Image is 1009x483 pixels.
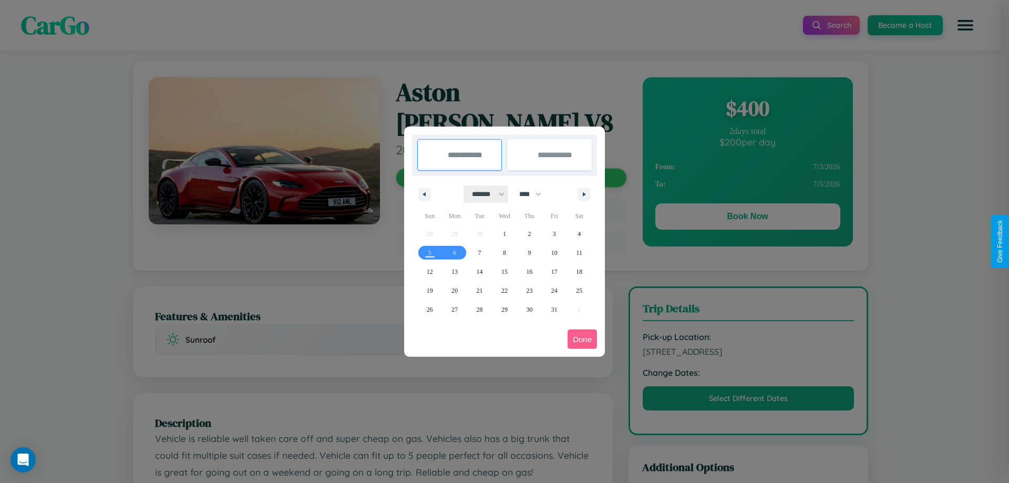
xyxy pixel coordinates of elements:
span: 7 [478,243,481,262]
span: Fri [542,208,567,224]
button: 14 [467,262,492,281]
button: 9 [517,243,542,262]
button: 24 [542,281,567,300]
span: 20 [451,281,458,300]
span: 5 [428,243,431,262]
span: 13 [451,262,458,281]
span: 23 [526,281,532,300]
button: 25 [567,281,592,300]
button: 15 [492,262,517,281]
span: 1 [503,224,506,243]
span: 8 [503,243,506,262]
span: 16 [526,262,532,281]
span: 29 [501,300,508,319]
span: 27 [451,300,458,319]
button: 11 [567,243,592,262]
div: Give Feedback [996,220,1004,263]
button: 30 [517,300,542,319]
span: 12 [427,262,433,281]
button: 12 [417,262,442,281]
span: Wed [492,208,517,224]
button: 10 [542,243,567,262]
span: 28 [477,300,483,319]
span: 2 [528,224,531,243]
span: 25 [576,281,582,300]
button: 28 [467,300,492,319]
button: 17 [542,262,567,281]
button: 20 [442,281,467,300]
button: 26 [417,300,442,319]
span: 14 [477,262,483,281]
button: 3 [542,224,567,243]
span: 3 [553,224,556,243]
button: 4 [567,224,592,243]
button: 13 [442,262,467,281]
span: Tue [467,208,492,224]
button: 6 [442,243,467,262]
span: 18 [576,262,582,281]
span: Thu [517,208,542,224]
button: 5 [417,243,442,262]
button: 29 [492,300,517,319]
span: 22 [501,281,508,300]
button: 18 [567,262,592,281]
span: 26 [427,300,433,319]
button: 23 [517,281,542,300]
span: Sun [417,208,442,224]
button: 21 [467,281,492,300]
span: 19 [427,281,433,300]
span: 30 [526,300,532,319]
span: 21 [477,281,483,300]
button: Done [568,330,597,349]
span: Sat [567,208,592,224]
span: 17 [551,262,558,281]
div: Open Intercom Messenger [11,447,36,472]
span: 11 [576,243,582,262]
span: 31 [551,300,558,319]
button: 19 [417,281,442,300]
button: 1 [492,224,517,243]
button: 2 [517,224,542,243]
span: 24 [551,281,558,300]
button: 31 [542,300,567,319]
span: Mon [442,208,467,224]
button: 8 [492,243,517,262]
button: 22 [492,281,517,300]
span: 10 [551,243,558,262]
span: 6 [453,243,456,262]
span: 9 [528,243,531,262]
button: 7 [467,243,492,262]
button: 27 [442,300,467,319]
span: 15 [501,262,508,281]
span: 4 [578,224,581,243]
button: 16 [517,262,542,281]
